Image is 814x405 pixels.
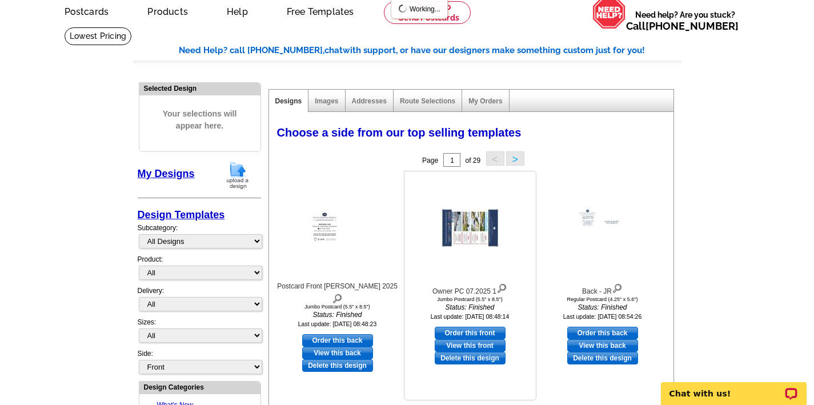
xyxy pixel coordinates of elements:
div: Regular Postcard (4.25" x 5.6") [540,296,665,302]
div: Jumbo Postcard (5.5" x 8.5") [275,304,400,310]
a: My Designs [138,168,195,179]
a: Delete this design [567,352,638,364]
a: [PHONE_NUMBER] [645,20,739,32]
a: Addresses [352,97,387,105]
i: Status: Finished [407,302,533,312]
a: Design Templates [138,209,225,220]
span: Choose a side from our top selling templates [277,126,522,139]
img: loading... [398,4,407,13]
span: Call [626,20,739,32]
img: upload-design [223,161,252,190]
a: View this back [567,339,638,352]
i: Status: Finished [275,310,400,320]
img: view design details [612,281,623,294]
span: Need help? Are you stuck? [626,9,744,32]
div: Subcategory: [138,223,261,254]
div: Selected Design [139,83,260,94]
img: Owner PC 07.2025 1 [442,209,499,247]
img: Postcard Front Moss 2025 [309,209,366,247]
a: use this design [435,327,506,339]
a: Route Selections [400,97,455,105]
span: chat [324,45,343,55]
div: Sizes: [138,317,261,348]
div: Postcard Front [PERSON_NAME] 2025 [275,281,400,304]
a: Images [315,97,338,105]
span: Page [422,157,438,165]
a: Delete this design [302,359,373,372]
div: Design Categories [139,382,260,392]
a: use this design [567,327,638,339]
button: > [506,151,524,166]
a: use this design [302,334,373,347]
img: view design details [496,281,507,294]
div: Back - JR [540,281,665,296]
span: of 29 [465,157,480,165]
a: View this front [435,339,506,352]
a: My Orders [468,97,502,105]
button: < [486,151,504,166]
img: Back - JR [574,206,631,250]
span: Your selections will appear here. [148,97,252,143]
a: View this back [302,347,373,359]
a: Delete this design [435,352,506,364]
img: view design details [332,291,343,304]
div: Jumbo Postcard (5.5" x 8.5") [407,296,533,302]
small: Last update: [DATE] 08:54:26 [563,313,642,320]
iframe: LiveChat chat widget [653,369,814,405]
small: Last update: [DATE] 08:48:23 [298,320,377,327]
div: Need Help? call [PHONE_NUMBER], with support, or have our designers make something custom just fo... [179,44,681,57]
div: Owner PC 07.2025 1 [407,281,533,296]
a: Designs [275,97,302,105]
i: Status: Finished [540,302,665,312]
div: Side: [138,348,261,375]
div: Delivery: [138,286,261,317]
small: Last update: [DATE] 08:48:14 [431,313,510,320]
div: Product: [138,254,261,286]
